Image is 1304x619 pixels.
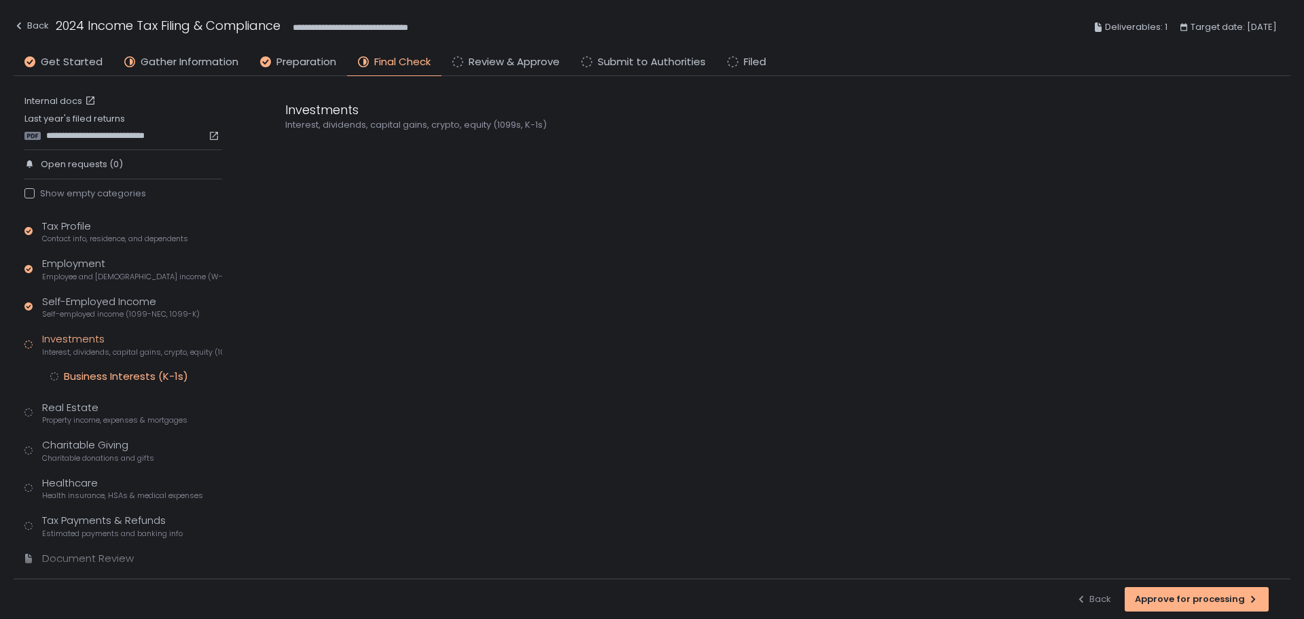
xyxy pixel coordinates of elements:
[1125,587,1269,612] button: Approve for processing
[42,272,222,282] span: Employee and [DEMOGRAPHIC_DATA] income (W-2s)
[14,16,49,39] button: Back
[24,95,98,107] a: Internal docs
[744,54,766,70] span: Filed
[42,294,200,320] div: Self-Employed Income
[64,370,188,383] div: Business Interests (K-1s)
[42,529,183,539] span: Estimated payments and banking info
[56,16,280,35] h1: 2024 Income Tax Filing & Compliance
[42,453,154,463] span: Charitable donations and gifts
[42,491,203,501] span: Health insurance, HSAs & medical expenses
[374,54,431,70] span: Final Check
[469,54,560,70] span: Review & Approve
[42,513,183,539] div: Tax Payments & Refunds
[285,101,937,119] div: Investments
[42,438,154,463] div: Charitable Giving
[42,551,134,567] div: Document Review
[1191,19,1277,35] span: Target date: [DATE]
[285,119,937,131] div: Interest, dividends, capital gains, crypto, equity (1099s, K-1s)
[41,54,103,70] span: Get Started
[42,256,222,282] div: Employment
[42,400,187,426] div: Real Estate
[1135,593,1258,605] div: Approve for processing
[1076,593,1111,605] div: Back
[42,347,222,357] span: Interest, dividends, capital gains, crypto, equity (1099s, K-1s)
[598,54,706,70] span: Submit to Authorities
[42,234,188,244] span: Contact info, residence, and dependents
[42,309,200,319] span: Self-employed income (1099-NEC, 1099-K)
[141,54,238,70] span: Gather Information
[42,415,187,425] span: Property income, expenses & mortgages
[1076,587,1111,612] button: Back
[41,158,123,171] span: Open requests (0)
[24,113,222,141] div: Last year's filed returns
[42,332,222,357] div: Investments
[14,18,49,34] div: Back
[276,54,336,70] span: Preparation
[42,476,203,501] div: Healthcare
[1105,19,1167,35] span: Deliverables: 1
[42,219,188,245] div: Tax Profile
